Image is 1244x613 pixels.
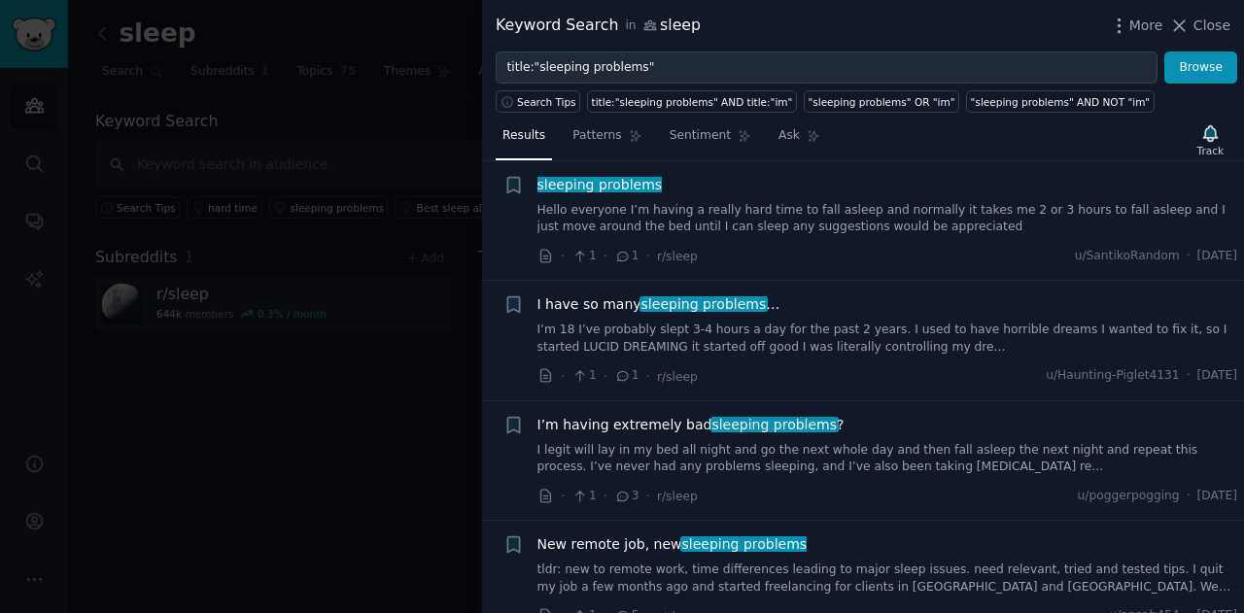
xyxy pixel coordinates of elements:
a: tldr: new to remote work, time differences leading to major sleep issues. need relevant, tried an... [537,562,1238,596]
a: Results [496,120,552,160]
a: Hello everyone I’m having a really hard time to fall asleep and normally it takes me 2 or 3 hours... [537,202,1238,236]
span: · [561,486,565,506]
span: r/sleep [657,490,698,503]
a: "sleeping problems" AND NOT "im" [966,90,1155,113]
a: sleeping problems [537,175,663,195]
span: sleeping problems [536,177,664,192]
span: · [646,366,650,387]
span: [DATE] [1197,488,1237,505]
span: I’m having extremely bad ? [537,415,845,435]
a: New remote job, newsleeping problems [537,534,808,555]
span: u/Haunting-Piglet4131 [1046,367,1180,385]
a: I’m having extremely badsleeping problems? [537,415,845,435]
span: · [604,366,607,387]
a: Sentiment [663,120,758,160]
span: · [561,246,565,266]
span: [DATE] [1197,248,1237,265]
span: 1 [571,248,596,265]
span: [DATE] [1197,367,1237,385]
button: Close [1169,16,1230,36]
div: "sleeping problems" OR "im" [808,95,954,109]
div: "sleeping problems" AND NOT "im" [971,95,1151,109]
span: · [604,246,607,266]
span: in [625,17,636,35]
span: u/SantikoRandom [1075,248,1180,265]
a: Patterns [566,120,648,160]
button: Browse [1164,51,1237,85]
a: Ask [772,120,827,160]
span: sleeping problems [680,536,809,552]
a: I’m 18 I’ve probably slept 3-4 hours a day for the past 2 years. I used to have horrible dreams I... [537,322,1238,356]
span: · [1187,488,1191,505]
a: title:"sleeping problems" AND title:"im" [587,90,797,113]
a: I legit will lay in my bed all night and go the next whole day and then fall asleep the next nigh... [537,442,1238,476]
span: More [1129,16,1163,36]
span: sleeping problems [639,296,768,312]
span: New remote job, new [537,534,808,555]
div: Keyword Search sleep [496,14,701,38]
span: 1 [571,367,596,385]
span: Ask [778,127,800,145]
span: r/sleep [657,370,698,384]
span: Sentiment [670,127,731,145]
span: · [1187,248,1191,265]
span: 3 [614,488,639,505]
span: u/poggerpogging [1078,488,1180,505]
span: sleeping problems [710,417,839,432]
span: 1 [571,488,596,505]
div: Track [1197,144,1224,157]
a: "sleeping problems" OR "im" [804,90,959,113]
div: title:"sleeping problems" AND title:"im" [592,95,793,109]
input: Try a keyword related to your business [496,51,1158,85]
span: Patterns [572,127,621,145]
span: I have so many … [537,294,780,315]
button: More [1109,16,1163,36]
span: Search Tips [517,95,576,109]
span: · [561,366,565,387]
button: Track [1191,119,1230,160]
button: Search Tips [496,90,580,113]
span: · [646,486,650,506]
span: Close [1193,16,1230,36]
span: · [1187,367,1191,385]
span: 1 [614,248,639,265]
a: I have so manysleeping problems… [537,294,780,315]
span: Results [502,127,545,145]
span: 1 [614,367,639,385]
span: r/sleep [657,250,698,263]
span: · [604,486,607,506]
span: · [646,246,650,266]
